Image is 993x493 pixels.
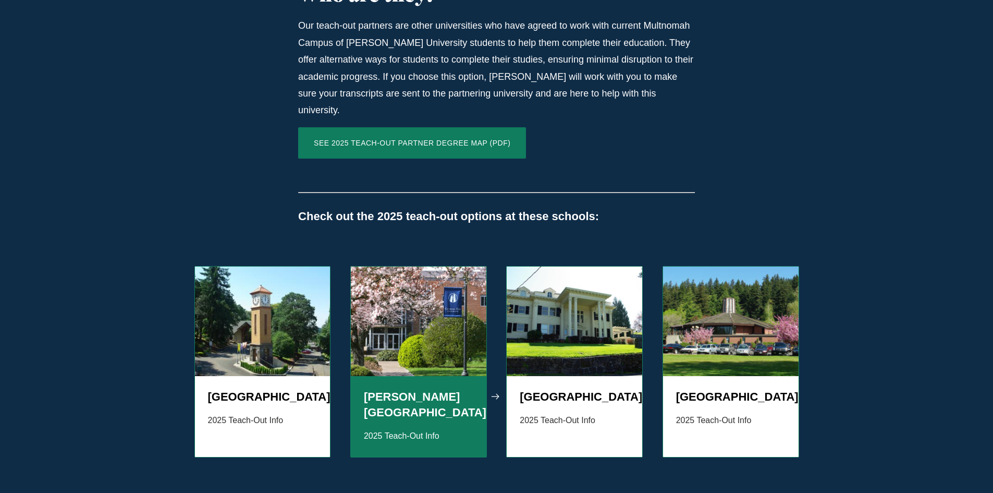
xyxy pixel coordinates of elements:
[364,429,473,444] p: 2025 Teach-Out Info
[208,413,317,428] p: 2025 Teach-Out Info
[676,389,786,405] h5: [GEOGRAPHIC_DATA]
[663,266,799,458] a: mcguire_auditorium_at_warner_pacific_college_-_portland_oregon [GEOGRAPHIC_DATA] 2025 Teach-Out Info
[350,266,487,458] a: Cherry_blossoms_George_Fox [PERSON_NAME][GEOGRAPHIC_DATA] 2025 Teach-Out Info
[520,413,629,428] p: 2025 Teach-Out Info
[506,266,643,458] a: By M.O. Stevens - Own work, CC BY-SA 3.0, https://commons.wikimedia.org/w/index.php?curid=1920983...
[298,127,526,159] a: SEE 2025 TEACH-OUT PARTNER DEGREE MAP (PDF)
[520,389,629,405] h5: [GEOGRAPHIC_DATA]
[194,266,331,458] a: By M.O. Stevens - Own work, CC BY-SA 3.0, https://commons.wikimedia.org/w/index.php?curid=7469256...
[298,17,695,118] p: Our teach-out partners are other universities who have agreed to work with current Multnomah Camp...
[663,267,799,376] img: mcguire_auditorium_at_warner_pacific_college_-_portland_oregon
[351,267,486,376] img: Cherry_blossoms_George_Fox
[298,209,695,224] h5: Check out the 2025 teach-out options at these schools:
[364,389,473,420] h5: [PERSON_NAME][GEOGRAPHIC_DATA]
[507,267,642,376] img: Western Seminary
[676,413,786,428] p: 2025 Teach-Out Info
[195,267,330,376] img: By M.O. Stevens - Own work, CC BY-SA 3.0, https://commons.wikimedia.org/w/index.php?curid=7469256
[208,389,317,405] h5: [GEOGRAPHIC_DATA]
